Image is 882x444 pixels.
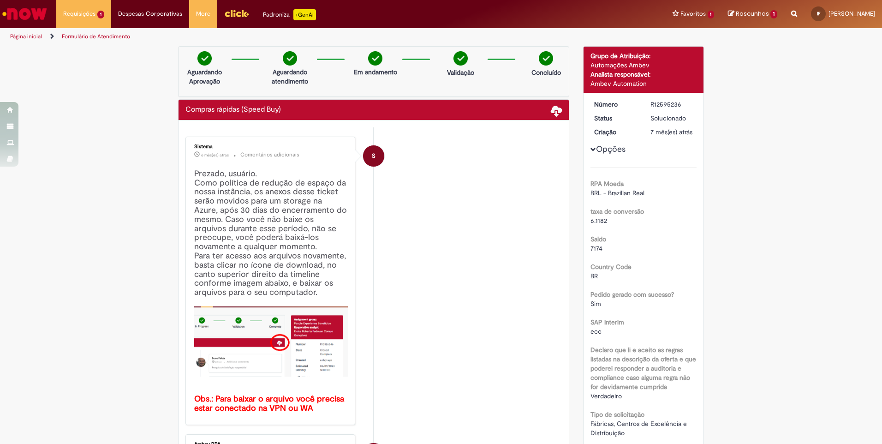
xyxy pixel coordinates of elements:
div: Padroniza [263,9,316,20]
b: taxa de conversão [590,207,644,216]
a: Rascunhos [728,10,777,18]
b: RPA Moeda [590,180,624,188]
span: IF [817,11,820,17]
p: Validação [447,68,474,77]
span: 7 mês(es) atrás [650,128,692,136]
div: 31/01/2025 11:13:35 [650,127,693,137]
b: Country Code [590,263,632,271]
h2: Compras rápidas (Speed Buy) Histórico de tíquete [185,106,281,114]
img: x_mdbda_azure_blob.picture2.png [194,306,348,377]
div: System [363,145,384,167]
img: check-circle-green.png [453,51,468,66]
span: Requisições [63,9,95,18]
span: Baixar anexos [551,105,562,116]
span: 7174 [590,244,602,252]
img: check-circle-green.png [368,51,382,66]
div: Analista responsável: [590,70,697,79]
img: check-circle-green.png [197,51,212,66]
div: Sistema [194,144,348,150]
span: 1 [97,11,104,18]
time: 31/01/2025 11:13:35 [650,128,692,136]
b: Declaro que li e aceito as regras listadas na descrição da oferta e que poderei responder a audit... [590,346,696,391]
span: Favoritos [680,9,706,18]
p: Em andamento [354,67,397,77]
img: check-circle-green.png [283,51,297,66]
span: S [372,145,375,167]
dt: Status [587,114,644,123]
span: ecc [590,327,602,336]
span: 1 [770,10,777,18]
span: Sim [590,300,601,308]
span: Rascunhos [736,9,769,18]
small: Comentários adicionais [240,151,299,159]
b: Pedido gerado com sucesso? [590,290,674,299]
time: 03/03/2025 02:30:07 [201,152,229,158]
b: SAP Interim [590,318,624,326]
dt: Número [587,100,644,109]
div: Automações Ambev [590,60,697,70]
b: Obs.: Para baixar o arquivo você precisa estar conectado na VPN ou WA [194,394,346,414]
h4: Prezado, usuário. Como política de redução de espaço da nossa instância, os anexos desse ticket s... [194,169,348,413]
span: [PERSON_NAME] [828,10,875,18]
div: R12595236 [650,100,693,109]
a: Página inicial [10,33,42,40]
span: BRL - Brazilian Real [590,189,644,197]
p: Aguardando atendimento [268,67,312,86]
p: Concluído [531,68,561,77]
p: +GenAi [293,9,316,20]
span: Verdadeiro [590,392,622,400]
div: Ambev Automation [590,79,697,88]
p: Aguardando Aprovação [182,67,227,86]
span: 6 mês(es) atrás [201,152,229,158]
b: Saldo [590,235,606,243]
span: 6.1182 [590,216,607,225]
a: Formulário de Atendimento [62,33,130,40]
img: click_logo_yellow_360x200.png [224,6,249,20]
div: Solucionado [650,114,693,123]
dt: Criação [587,127,644,137]
span: BR [590,272,598,280]
span: Fábricas, Centros de Excelência e Distribuição [590,420,689,437]
span: Despesas Corporativas [118,9,182,18]
img: check-circle-green.png [539,51,553,66]
ul: Trilhas de página [7,28,581,45]
span: More [196,9,210,18]
b: Tipo de solicitação [590,410,644,419]
div: Grupo de Atribuição: [590,51,697,60]
img: ServiceNow [1,5,48,23]
span: 1 [708,11,715,18]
